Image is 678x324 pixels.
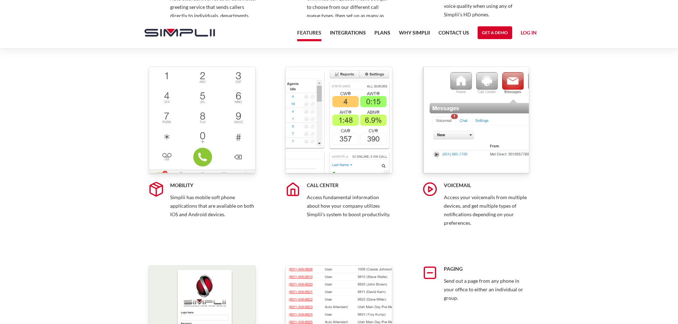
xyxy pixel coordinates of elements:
[374,28,390,41] a: Plans
[438,28,469,41] a: Contact US
[330,28,366,41] a: Integrations
[422,67,529,235] a: VoicemailAccess your voicemails from multiple devices, and get multiple types of notifications de...
[444,277,529,302] p: Send out a page from any phone in your office to either an individual or group.
[144,29,215,37] img: Simplii
[399,28,430,41] a: Why Simplii
[444,193,529,227] p: Access your voicemails from multiple devices, and get multiple types of notifications depending o...
[478,26,512,39] a: Get a Demo
[307,182,392,189] h5: Call Center
[444,265,529,272] h5: Paging
[285,67,392,235] a: Call CenterAccess fundamental information about how your company utilizes Simplii's system to boo...
[170,182,256,189] h5: Mobility
[170,193,256,219] p: Simplii has mobile soft phone applications that are available on both IOS and Android devices.
[137,17,215,48] a: home
[444,182,529,189] h5: Voicemail
[307,193,392,219] p: Access fundamental information about how your company utilizes Simplii's system to boost producti...
[521,28,537,39] a: Log in
[149,67,256,235] a: MobilitySimplii has mobile soft phone applications that are available on both IOS and Android dev...
[297,28,321,41] a: Features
